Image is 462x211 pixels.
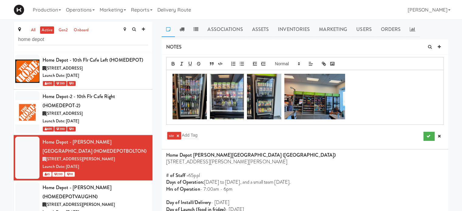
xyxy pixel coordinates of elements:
[14,5,24,15] img: Micromart
[43,127,54,131] span: 600
[200,185,232,192] span: - 7:00am - 6pm
[43,56,148,65] div: Home Depot - 10th Flr Cafe Left (HOMEDEPOT)
[211,199,229,206] span: - [DATE]
[14,135,152,181] li: Home Depot - [PERSON_NAME][GEOGRAPHIC_DATA] (HOMEDEPOTBOLTON)[STREET_ADDRESS][PERSON_NAME]Launch ...
[166,131,372,141] div: site ×
[247,74,281,119] img: wzxl806fod5etoaqhfti.png
[166,151,336,158] strong: Home Depot [PERSON_NAME][GEOGRAPHIC_DATA] ([GEOGRAPHIC_DATA])
[46,156,115,162] span: [STREET_ADDRESS][PERSON_NAME]
[29,26,37,34] a: all
[182,131,199,139] input: Add Tag
[166,199,211,206] strong: Day of Install/Delivery
[14,90,152,135] li: Home Depot-2 - 10th Flr Cafe Right (HOMEDEPOT-2)[STREET_ADDRESS]Launch Date: [DATE] 600 200 0
[273,22,314,37] a: Inventories
[72,26,90,34] a: onboard
[188,172,200,179] span: 65ppl
[352,22,376,37] a: Users
[43,81,54,86] span: 600
[18,34,148,45] input: Search site
[43,72,148,80] div: Launch Date: [DATE]
[43,172,52,177] span: 65
[166,158,287,165] span: [STREET_ADDRESS][PERSON_NAME][PERSON_NAME]
[67,81,76,86] span: 0
[166,43,182,50] span: NOTES
[248,22,274,37] a: Assets
[46,202,115,207] span: [STREET_ADDRESS][PERSON_NAME]
[314,22,352,37] a: Marketing
[203,22,247,37] a: Associations
[43,183,148,201] div: Home Depot - [PERSON_NAME] (HOMEDEPOTVAUGHN)
[46,65,83,71] span: [STREET_ADDRESS]
[65,172,75,177] span: 10
[43,163,148,171] div: Launch Date: [DATE]
[54,81,66,86] span: 200
[43,117,148,125] div: Launch Date: [DATE]
[210,74,244,119] img: k6oinzvq522pjlwotbo8.png
[167,132,181,140] li: site ×
[43,138,148,155] div: Home Depot - [PERSON_NAME][GEOGRAPHIC_DATA] (HOMEDEPOTBOLTON)
[67,127,76,131] span: 0
[43,92,148,110] div: Home Depot-2 - 10th Flr Cafe Right (HOMEDEPOT-2)
[284,74,345,119] img: paguobsytb2k9prkmneq.png
[46,111,83,116] span: [STREET_ADDRESS]
[166,179,204,185] strong: Days of Operation:
[14,53,152,90] li: Home Depot - 10th Flr Cafe Left (HOMEDEPOT)[STREET_ADDRESS]Launch Date: [DATE] 600 200 0
[52,172,64,177] span: 200
[40,26,54,34] a: active
[166,172,188,179] strong: # of Staff -
[204,179,291,185] span: [DATE] to [DATE], and a small team [DATE].
[169,134,174,138] span: site
[57,26,69,34] a: gen2
[54,127,66,131] span: 200
[176,133,179,138] a: ×
[173,74,207,119] img: shhzqhgmkeb1wcpl0wx1.png
[166,185,200,192] strong: Hrs of Operation
[376,22,406,37] a: Orders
